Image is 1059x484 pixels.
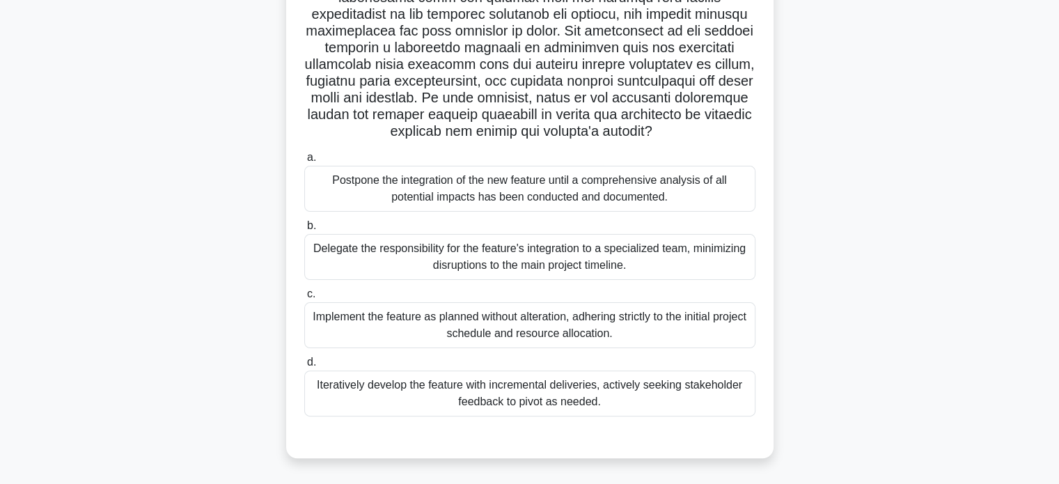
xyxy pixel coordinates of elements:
span: b. [307,219,316,231]
div: Implement the feature as planned without alteration, adhering strictly to the initial project sch... [304,302,755,348]
div: Iteratively develop the feature with incremental deliveries, actively seeking stakeholder feedbac... [304,370,755,416]
span: d. [307,356,316,368]
span: c. [307,288,315,299]
div: Postpone the integration of the new feature until a comprehensive analysis of all potential impac... [304,166,755,212]
span: a. [307,151,316,163]
div: Delegate the responsibility for the feature's integration to a specialized team, minimizing disru... [304,234,755,280]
